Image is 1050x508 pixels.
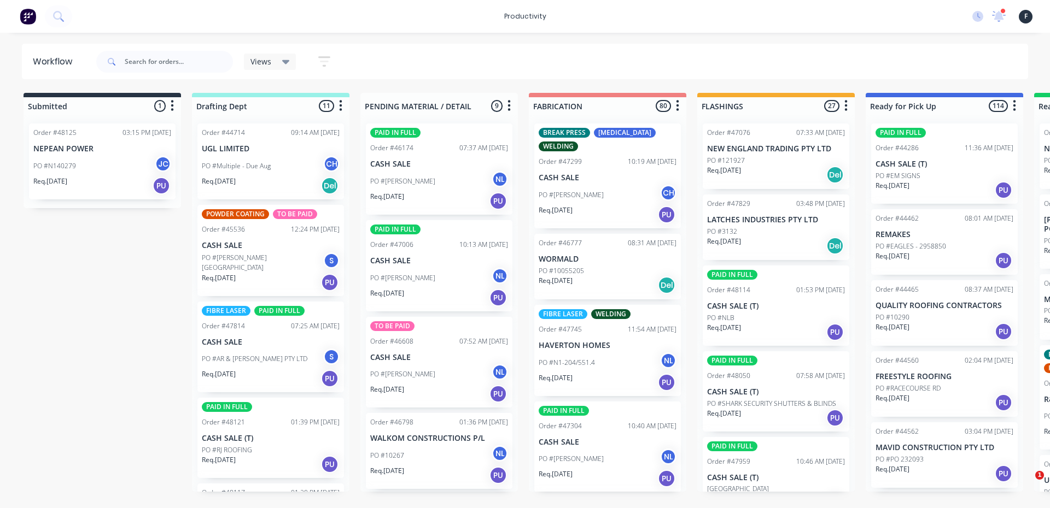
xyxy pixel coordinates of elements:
[707,484,769,494] p: [GEOGRAPHIC_DATA]
[155,156,171,172] div: JC
[321,274,339,291] div: PU
[707,356,757,365] div: PAID IN FULL
[323,156,340,172] div: CH
[370,353,508,362] p: CASH SALE
[370,273,435,283] p: PO #[PERSON_NAME]
[370,240,413,250] div: Order #47006
[660,448,676,465] div: NL
[539,173,676,182] p: CASH SALE
[321,370,339,387] div: PU
[876,214,919,223] div: Order #44462
[539,205,573,215] p: Req. [DATE]
[871,422,1018,488] div: Order #4456203:04 PM [DATE]MAVID CONSTRUCTION PTY LTDPO #PO 232093Req.[DATE]PU
[492,364,508,380] div: NL
[202,354,307,364] p: PO #AR & [PERSON_NAME] PTY LTD
[707,156,745,166] p: PO #121927
[370,336,413,346] div: Order #46608
[876,356,919,365] div: Order #44560
[202,417,245,427] div: Order #48121
[965,427,1013,436] div: 03:04 PM [DATE]
[876,160,1013,169] p: CASH SALE (T)
[489,466,507,484] div: PU
[370,256,508,265] p: CASH SALE
[965,285,1013,294] div: 08:37 AM [DATE]
[707,285,750,295] div: Order #48114
[796,457,845,466] div: 10:46 AM [DATE]
[995,323,1012,340] div: PU
[370,466,404,476] p: Req. [DATE]
[534,234,681,299] div: Order #4677708:31 AM [DATE]WORMALDPO #10055205Req.[DATE]Del
[707,323,741,333] p: Req. [DATE]
[995,252,1012,269] div: PU
[876,322,909,332] p: Req. [DATE]
[658,374,675,391] div: PU
[534,401,681,493] div: PAID IN FULLOrder #4730410:40 AM [DATE]CASH SALEPO #[PERSON_NAME]NLReq.[DATE]PU
[796,128,845,138] div: 07:33 AM [DATE]
[876,128,926,138] div: PAID IN FULL
[876,393,909,403] p: Req. [DATE]
[366,413,512,489] div: Order #4679801:36 PM [DATE]WALKOM CONSTRUCTIONS P/LPO #10267NLReq.[DATE]PU
[876,454,924,464] p: PO #PO 232093
[707,128,750,138] div: Order #47076
[965,143,1013,153] div: 11:36 AM [DATE]
[370,160,508,169] p: CASH SALE
[202,241,340,250] p: CASH SALE
[707,237,741,246] p: Req. [DATE]
[707,302,845,311] p: CASH SALE (T)
[197,398,344,478] div: PAID IN FULLOrder #4812101:39 PM [DATE]CASH SALE (T)PO #RJ ROOFINGReq.[DATE]PU
[370,321,415,331] div: TO BE PAID
[33,128,77,138] div: Order #48125
[370,288,404,298] p: Req. [DATE]
[202,128,245,138] div: Order #44714
[366,123,512,215] div: PAID IN FULLOrder #4617407:37 AM [DATE]CASH SALEPO #[PERSON_NAME]NLReq.[DATE]PU
[33,176,67,186] p: Req. [DATE]
[273,209,317,219] div: TO BE PAID
[459,417,508,427] div: 01:36 PM [DATE]
[628,238,676,248] div: 08:31 AM [DATE]
[876,372,1013,381] p: FREESTYLE ROOFING
[876,427,919,436] div: Order #44562
[370,143,413,153] div: Order #46174
[707,166,741,175] p: Req. [DATE]
[876,383,941,393] p: PO #RACECOURSE RD
[1024,11,1028,21] span: F
[122,128,171,138] div: 03:15 PM [DATE]
[539,266,584,276] p: PO #10055205
[703,194,849,260] div: Order #4782903:48 PM [DATE]LATCHES INDUSTRIES PTY LTDPO #3132Req.[DATE]Del
[707,270,757,280] div: PAID IN FULL
[20,8,36,25] img: Factory
[534,123,681,228] div: BREAK PRESS[MEDICAL_DATA]WELDINGOrder #4729910:19 AM [DATE]CASH SALEPO #[PERSON_NAME]CHReq.[DATE]PU
[871,351,1018,417] div: Order #4456002:04 PM [DATE]FREESTYLE ROOFINGPO #RACECOURSE RDReq.[DATE]PU
[658,206,675,223] div: PU
[202,338,340,347] p: CASH SALE
[202,369,236,379] p: Req. [DATE]
[321,177,339,194] div: Del
[539,454,604,464] p: PO #[PERSON_NAME]
[796,371,845,381] div: 07:58 AM [DATE]
[628,157,676,167] div: 10:19 AM [DATE]
[707,371,750,381] div: Order #48050
[826,323,844,341] div: PU
[370,192,404,202] p: Req. [DATE]
[703,123,849,189] div: Order #4707607:33 AM [DATE]NEW ENGLAND TRADING PTY LTDPO #121927Req.[DATE]Del
[29,123,176,199] div: Order #4812503:15 PM [DATE]NEPEAN POWERPO #N140279JCReq.[DATE]PU
[707,409,741,418] p: Req. [DATE]
[370,434,508,443] p: WALKOM CONSTRUCTIONS P/L
[995,181,1012,199] div: PU
[459,336,508,346] div: 07:52 AM [DATE]
[370,176,435,186] p: PO #[PERSON_NAME]
[826,237,844,255] div: Del
[539,469,573,479] p: Req. [DATE]
[33,55,78,68] div: Workflow
[539,438,676,447] p: CASH SALE
[291,128,340,138] div: 09:14 AM [DATE]
[370,128,421,138] div: PAID IN FULL
[250,56,271,67] span: Views
[202,209,269,219] div: POWDER COATING
[707,441,757,451] div: PAID IN FULL
[459,240,508,250] div: 10:13 AM [DATE]
[658,276,675,294] div: Del
[323,252,340,269] div: S
[492,268,508,284] div: NL
[321,456,339,473] div: PU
